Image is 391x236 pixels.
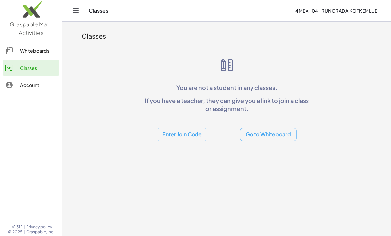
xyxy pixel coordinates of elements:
[20,64,57,72] div: Classes
[3,60,59,76] a: Classes
[12,224,22,230] span: v1.31.1
[142,84,311,91] p: You are not a student in any classes.
[20,47,57,55] div: Whiteboards
[26,224,54,230] a: Privacy policy
[3,43,59,59] a: Whiteboards
[24,229,25,235] span: |
[295,8,378,14] span: 4MEA_04_Rungrada Kotkemlue
[142,97,311,112] p: If you have a teacher, they can give you a link to join a class or assignment.
[70,5,81,16] button: Toggle navigation
[20,81,57,89] div: Account
[82,31,372,41] div: Classes
[157,128,207,141] button: Enter Join Code
[290,5,383,17] button: 4MEA_04_Rungrada Kotkemlue
[240,128,297,141] button: Go to Whiteboard
[3,77,59,93] a: Account
[26,229,54,235] span: Graspable, Inc.
[24,224,25,230] span: |
[8,229,22,235] span: © 2025
[10,21,53,36] span: Graspable Math Activities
